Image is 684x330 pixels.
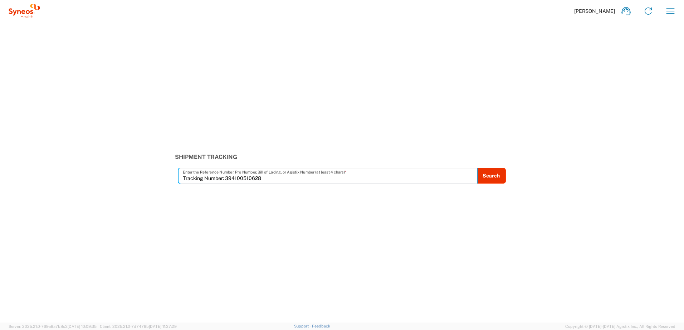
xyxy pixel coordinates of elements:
span: Server: 2025.21.0-769a9a7b8c3 [9,324,97,329]
span: [DATE] 11:37:29 [149,324,177,329]
span: Client: 2025.21.0-7d7479b [100,324,177,329]
span: [PERSON_NAME] [574,8,615,14]
span: Copyright © [DATE]-[DATE] Agistix Inc., All Rights Reserved [565,323,675,330]
h3: Shipment Tracking [175,154,509,160]
a: Support [294,324,312,328]
button: Search [477,168,506,184]
a: Feedback [312,324,330,328]
span: [DATE] 10:09:35 [68,324,97,329]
